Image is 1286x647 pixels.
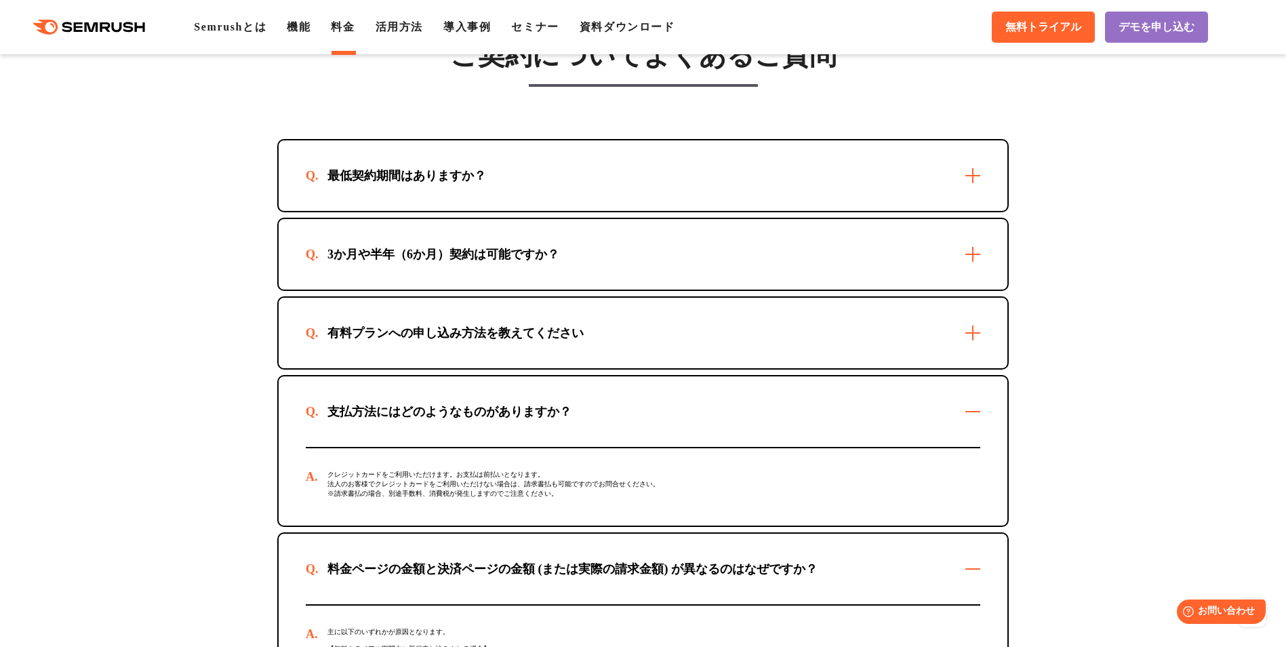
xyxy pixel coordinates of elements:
a: 機能 [287,21,310,33]
div: 有料プランへの申し込み方法を教えてください [306,325,605,341]
a: 活用方法 [376,21,423,33]
a: 資料ダウンロード [580,21,675,33]
div: 支払方法にはどのようなものがありますか？ [306,404,593,420]
div: クレジットカードをご利用いただけます。お支払は前払いとなります。 法人のお客様でクレジットカードをご利用いただけない場合は、請求書払も可能ですのでお問合せください。 ※請求書払の場合、別途手数料... [306,448,980,526]
a: 導入事例 [443,21,491,33]
div: 料金ページの金額と決済ページの金額 (または実際の請求金額) が異なるのはなぜですか？ [306,561,839,577]
div: 3か月や半年（6か月）契約は可能ですか？ [306,246,581,262]
iframe: Help widget launcher [1165,594,1271,632]
span: 無料トライアル [1005,20,1081,35]
a: セミナー [511,21,559,33]
h3: ご契約についてよくあるご質問 [277,39,1009,73]
div: 最低契約期間はありますか？ [306,168,508,184]
a: 料金 [331,21,355,33]
a: 無料トライアル [992,12,1095,43]
span: デモを申し込む [1119,20,1194,35]
a: Semrushとは [194,21,266,33]
a: デモを申し込む [1105,12,1208,43]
